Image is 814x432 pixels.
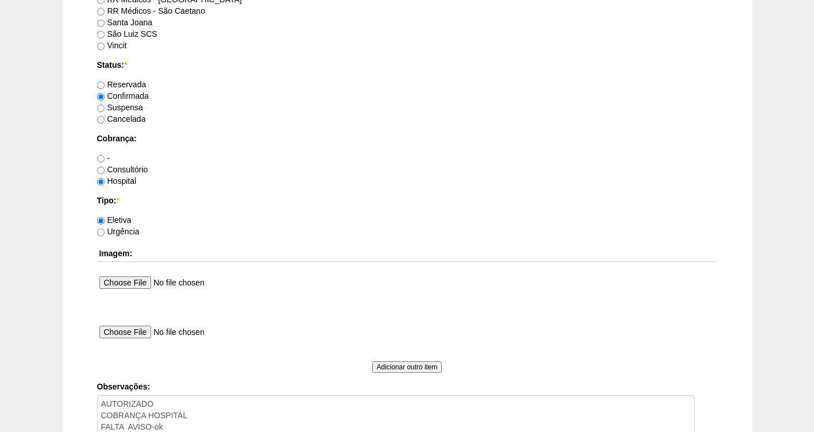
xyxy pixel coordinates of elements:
[97,103,143,112] label: Suspensa
[97,59,717,71] label: Status:
[97,155,105,163] input: -
[116,196,119,205] span: Este campo é obrigatório.
[97,41,127,50] label: Vincit
[97,153,110,163] label: -
[97,114,146,124] label: Cancelada
[97,20,105,27] input: Santa Joana
[97,18,153,27] label: Santa Joana
[97,245,717,262] th: Imagem:
[97,6,205,16] label: RR Médicos - São Caetano
[97,91,149,101] label: Confirmada
[97,381,717,392] label: Observações:
[97,195,717,206] label: Tipo:
[372,361,442,373] input: Adicionar outro item
[97,167,105,174] input: Consultório
[97,43,105,50] input: Vincit
[97,133,717,144] label: Cobrança:
[97,93,105,101] input: Confirmada
[97,217,105,225] input: Eletiva
[97,29,157,38] label: São Luiz SCS
[97,80,146,89] label: Reservada
[97,105,105,112] input: Suspensa
[97,31,105,38] input: São Luiz SCS
[97,215,132,225] label: Eletiva
[97,229,105,236] input: Urgência
[97,227,140,236] label: Urgência
[97,82,105,89] input: Reservada
[97,116,105,124] input: Cancelada
[97,8,105,16] input: RR Médicos - São Caetano
[124,60,127,70] span: Este campo é obrigatório.
[97,165,148,174] label: Consultório
[97,178,105,186] input: Hospital
[97,176,137,186] label: Hospital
